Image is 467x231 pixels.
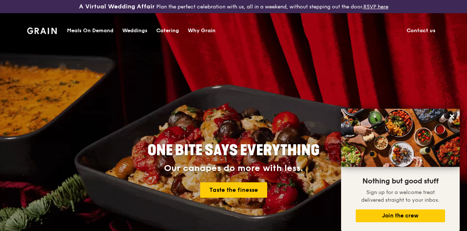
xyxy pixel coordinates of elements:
a: Taste the finesse [200,182,267,198]
div: Why Grain [188,20,216,42]
img: Grain [27,27,57,34]
a: RSVP here [363,4,388,10]
div: Catering [156,20,179,42]
div: Plan the perfect celebration with us, all in a weekend, without stepping out the door. [78,3,389,10]
img: DSC07876-Edit02-Large.jpeg [341,109,460,167]
a: Weddings [118,20,152,42]
span: Sign up for a welcome treat delivered straight to your inbox. [361,189,440,203]
span: Nothing but good stuff [362,177,438,186]
a: Catering [152,20,183,42]
button: Join the crew [356,209,445,222]
button: Close [446,111,458,122]
h3: A Virtual Wedding Affair [79,3,155,10]
div: Meals On Demand [67,20,113,42]
a: GrainGrain [27,19,57,41]
span: ONE BITE SAYS EVERYTHING [147,142,320,159]
div: Weddings [122,20,147,42]
div: Our canapés do more with less. [102,163,365,174]
a: Contact us [402,20,440,42]
a: Why Grain [183,20,220,42]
